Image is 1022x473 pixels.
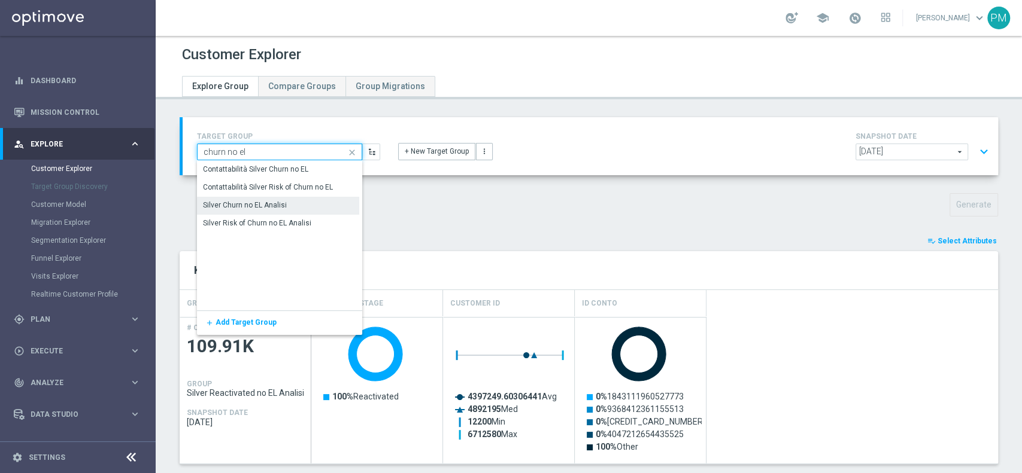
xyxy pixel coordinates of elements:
[180,317,311,463] div: Press SPACE to select this row.
[268,81,336,91] span: Compare Groups
[468,417,505,426] text: Min
[13,410,141,419] div: Data Studio keyboard_arrow_right
[197,132,380,141] h4: TARGET GROUP
[197,129,984,163] div: TARGET GROUP close + New Target Group more_vert SNAPSHOT DATE arrow_drop_down expand_more
[13,378,141,387] button: track_changes Analyze keyboard_arrow_right
[197,144,362,160] input: Quick find
[468,404,501,414] tspan: 4892195
[31,236,125,245] a: Segmentation Explorer
[927,237,936,245] i: playlist_add_check
[332,392,353,401] tspan: 100%
[356,81,425,91] span: Group Migrations
[187,408,248,417] h4: SNAPSHOT DATE
[31,379,129,386] span: Analyze
[203,164,308,175] div: Contattabilità Silver Churn no EL
[13,76,141,86] button: equalizer Dashboard
[596,442,617,451] tspan: 100%
[14,314,129,325] div: Plan
[187,417,304,427] span: 2025-08-31
[596,417,607,426] tspan: 0%
[468,429,501,439] tspan: 6712580
[31,271,125,281] a: Visits Explorer
[14,409,129,420] div: Data Studio
[596,429,607,439] tspan: 0%
[31,249,154,267] div: Funnel Explorer
[13,108,141,117] button: Mission Control
[31,289,125,299] a: Realtime Customer Profile
[187,324,250,332] h4: # OF CUSTOMERS
[596,404,607,414] tspan: 0%
[182,46,301,63] h1: Customer Explorer
[13,346,141,356] button: play_circle_outline Execute keyboard_arrow_right
[938,237,997,245] span: Select Attributes
[31,200,125,209] a: Customer Model
[187,335,304,358] span: 109.91K
[31,178,154,196] div: Target Group Discovery
[203,182,333,193] div: Contattabilità Silver Risk of Churn no EL
[14,430,141,462] div: Optibot
[596,429,684,439] text: 4047212654435525
[973,11,986,25] span: keyboard_arrow_down
[31,65,141,96] a: Dashboard
[31,285,154,303] div: Realtime Customer Profile
[13,315,141,324] div: gps_fixed Plan keyboard_arrow_right
[926,234,998,248] button: playlist_add_check Select Attributes
[197,311,362,335] div: Press SPACE to select this row.
[332,392,399,401] text: Reactivated
[596,392,607,401] tspan: 0%
[596,442,638,451] text: Other
[31,316,129,323] span: Plan
[14,314,25,325] i: gps_fixed
[14,139,25,149] i: person_search
[915,9,987,27] a: [PERSON_NAME]keyboard_arrow_down
[187,293,212,314] h4: GROUP
[398,143,475,160] button: + New Target Group
[468,429,517,439] text: Max
[14,65,141,96] div: Dashboard
[31,160,154,178] div: Customer Explorer
[975,141,993,163] button: expand_more
[596,417,705,426] text: [CREDIT_CARD_NUMBER]
[197,311,215,335] button: add Add Target Group
[31,254,125,263] a: Funnel Explorer
[129,138,141,149] i: keyboard_arrow_right
[31,430,125,462] a: Optibot
[31,96,141,128] a: Mission Control
[856,132,993,141] h4: SNAPSHOT DATE
[31,196,154,213] div: Customer Model
[14,441,25,451] i: lightbulb
[203,218,311,228] div: Silver Risk of Churn no EL Analisi
[29,454,65,461] a: Settings
[192,81,248,91] span: Explore Group
[14,377,129,388] div: Analyze
[129,345,141,356] i: keyboard_arrow_right
[216,318,277,326] span: Add Target Group
[468,392,542,401] tspan: 4397249.60306441
[194,263,984,277] h2: Key Group Characteristics
[14,346,25,356] i: play_circle_outline
[14,75,25,86] i: equalizer
[14,377,25,388] i: track_changes
[14,346,129,356] div: Execute
[582,293,617,314] h4: Id Conto
[31,231,154,249] div: Segmentation Explorer
[450,293,500,314] h4: Customer ID
[31,213,154,231] div: Migration Explorer
[31,141,129,148] span: Explore
[202,319,214,327] i: add
[596,404,684,414] text: 9368412361155513
[13,139,141,149] button: person_search Explore keyboard_arrow_right
[344,144,362,161] i: close
[31,164,125,173] a: Customer Explorer
[31,411,129,418] span: Data Studio
[187,380,212,388] h4: GROUP
[129,408,141,420] i: keyboard_arrow_right
[12,452,23,463] i: settings
[182,76,435,97] ul: Tabs
[197,215,359,233] div: Press SPACE to select this row.
[468,392,557,401] text: Avg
